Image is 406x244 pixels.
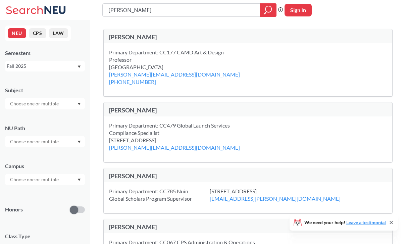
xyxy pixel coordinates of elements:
button: CPS [29,28,46,38]
input: Class, professor, course number, "phrase" [108,4,255,16]
div: [PERSON_NAME] [109,223,248,231]
a: Leave a testimonial [346,219,386,225]
input: Choose one or multiple [7,138,63,146]
button: NEU [8,28,26,38]
svg: Dropdown arrow [78,179,81,181]
div: [PERSON_NAME] [109,33,248,41]
div: NU Path [5,125,85,132]
a: [PHONE_NUMBER] [109,79,156,85]
div: Primary Department: CC785 Nuin Global Scholars Program Supervisor [109,188,210,202]
input: Choose one or multiple [7,176,63,184]
div: Semesters [5,49,85,57]
a: [PERSON_NAME][EMAIL_ADDRESS][DOMAIN_NAME] [109,71,240,78]
div: magnifying glass [260,3,276,17]
p: Honors [5,206,23,213]
div: Dropdown arrow [5,174,85,185]
span: Class Type [5,233,85,240]
div: Fall 2025Dropdown arrow [5,61,85,71]
div: Fall 2025 [7,62,77,70]
input: Choose one or multiple [7,100,63,108]
div: Dropdown arrow [5,136,85,147]
div: Subject [5,87,85,94]
svg: magnifying glass [264,5,272,15]
div: Campus [5,162,85,170]
span: We need your help! [304,220,386,225]
div: [PERSON_NAME] [109,106,248,114]
div: [STREET_ADDRESS] [109,137,257,151]
button: Sign In [285,4,312,16]
a: [EMAIL_ADDRESS][PERSON_NAME][DOMAIN_NAME] [210,195,341,202]
div: Primary Department: CC479 Global Launch Services Compliance Specialist [109,122,247,137]
svg: Dropdown arrow [78,141,81,143]
div: Dropdown arrow [5,98,85,109]
svg: Dropdown arrow [78,103,81,105]
div: [STREET_ADDRESS] [210,188,357,202]
svg: Dropdown arrow [78,65,81,68]
div: [PERSON_NAME] [109,172,248,180]
div: Primary Department: CC177 CAMD Art & Design Professor [GEOGRAPHIC_DATA] [109,49,241,71]
a: [PERSON_NAME][EMAIL_ADDRESS][DOMAIN_NAME] [109,144,240,151]
button: LAW [49,28,68,38]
